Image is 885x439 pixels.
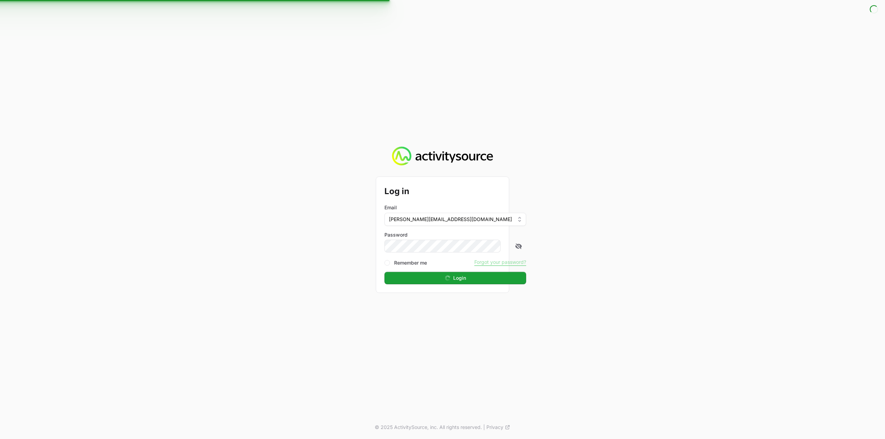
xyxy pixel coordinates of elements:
p: © 2025 ActivitySource, inc. All rights reserved. [375,424,482,431]
label: Password [384,231,526,238]
h2: Log in [384,185,526,198]
button: [PERSON_NAME][EMAIL_ADDRESS][DOMAIN_NAME] [384,213,526,226]
span: [PERSON_NAME][EMAIL_ADDRESS][DOMAIN_NAME] [389,216,512,223]
label: Email [384,204,397,211]
button: Login [384,272,526,284]
span: | [483,424,485,431]
label: Remember me [394,259,427,266]
img: Activity Source [392,146,493,166]
span: Login [453,274,466,282]
a: Privacy [486,424,510,431]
